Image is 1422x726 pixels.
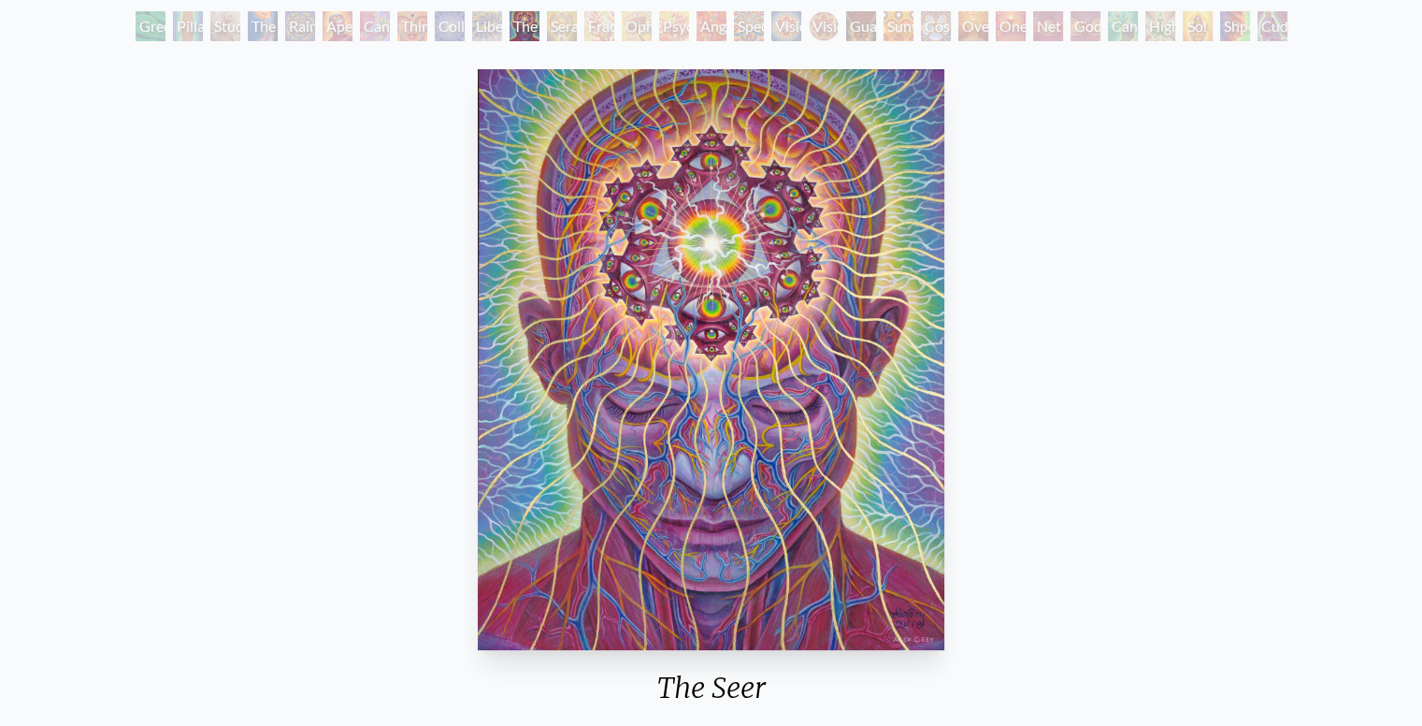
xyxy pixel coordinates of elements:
div: Cannafist [1108,11,1138,41]
div: Net of Being [1033,11,1063,41]
div: Aperture [323,11,352,41]
div: The Seer [470,671,952,719]
div: Rainbow Eye Ripple [285,11,315,41]
div: Oversoul [958,11,988,41]
div: Green Hand [136,11,165,41]
div: Spectral Lotus [734,11,764,41]
img: The-Seer-2018-Alex-Grey-watermarked.jpg [478,69,944,650]
div: Psychomicrograph of a Fractal Paisley Cherub Feather Tip [659,11,689,41]
div: Angel Skin [697,11,726,41]
div: Study for the Great Turn [210,11,240,41]
div: Vision Crystal Tondo [809,11,839,41]
div: Fractal Eyes [584,11,614,41]
div: Cosmic Elf [921,11,951,41]
div: Sunyata [883,11,913,41]
div: Liberation Through Seeing [472,11,502,41]
div: Seraphic Transport Docking on the Third Eye [547,11,577,41]
div: Vision Crystal [771,11,801,41]
div: The Torch [248,11,278,41]
div: Higher Vision [1145,11,1175,41]
div: Cuddle [1257,11,1287,41]
div: Cannabis Sutra [360,11,390,41]
div: Pillar of Awareness [173,11,203,41]
div: Third Eye Tears of Joy [397,11,427,41]
div: Collective Vision [435,11,465,41]
div: Sol Invictus [1183,11,1213,41]
div: Guardian of Infinite Vision [846,11,876,41]
div: Godself [1070,11,1100,41]
div: Shpongled [1220,11,1250,41]
div: The Seer [510,11,539,41]
div: Ophanic Eyelash [622,11,652,41]
div: One [996,11,1026,41]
